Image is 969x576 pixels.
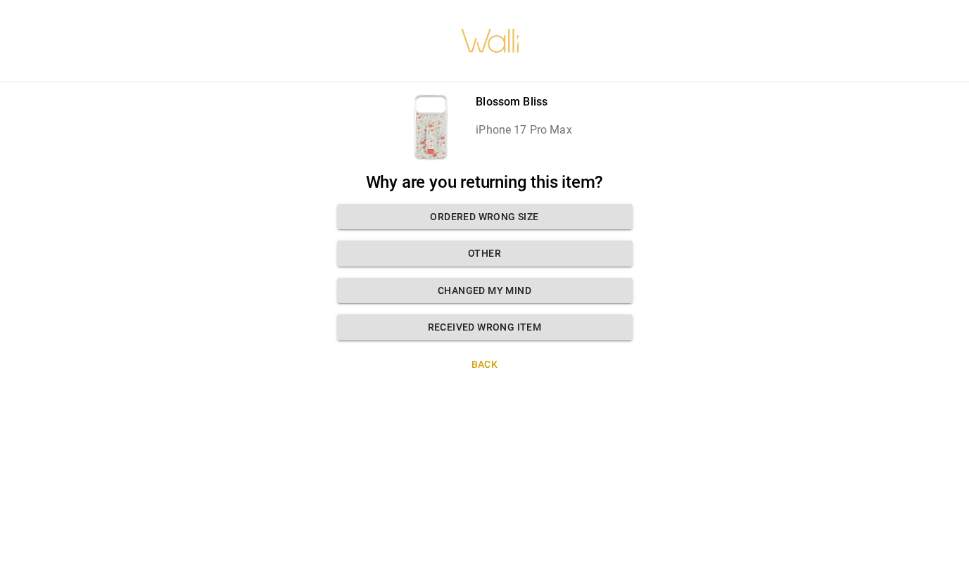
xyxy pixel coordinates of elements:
button: Changed my mind [337,278,633,304]
button: Received wrong item [337,314,633,340]
h2: Why are you returning this item? [337,172,633,193]
button: Other [337,241,633,267]
p: iPhone 17 Pro Max [476,122,572,139]
img: walli-inc.myshopify.com [460,11,521,71]
p: Blossom Bliss [476,94,572,110]
button: Ordered wrong size [337,204,633,230]
button: Back [337,352,633,378]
